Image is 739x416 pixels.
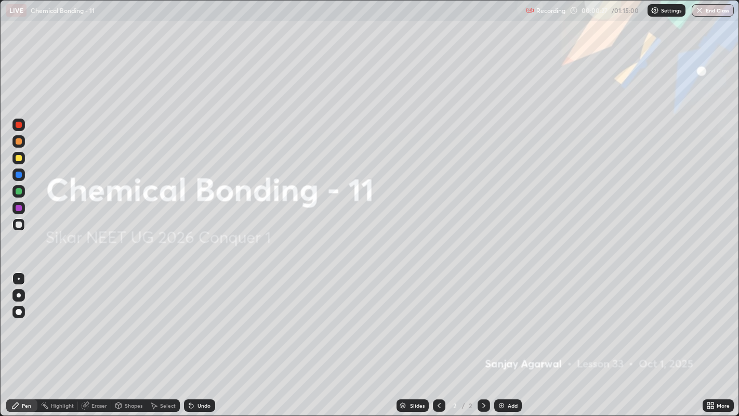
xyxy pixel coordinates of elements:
p: Settings [661,8,681,13]
div: Slides [410,403,425,408]
div: Add [508,403,518,408]
button: End Class [692,4,734,17]
div: Highlight [51,403,74,408]
p: Recording [536,7,565,15]
div: Select [160,403,176,408]
div: / [462,402,465,409]
div: Undo [197,403,210,408]
p: Chemical Bonding - 11 [31,6,95,15]
div: 2 [450,402,460,409]
img: class-settings-icons [651,6,659,15]
img: recording.375f2c34.svg [526,6,534,15]
div: Eraser [91,403,107,408]
p: LIVE [9,6,23,15]
div: Shapes [125,403,142,408]
div: More [717,403,730,408]
div: 2 [467,401,473,410]
div: Pen [22,403,31,408]
img: add-slide-button [497,401,506,410]
img: end-class-cross [695,6,704,15]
